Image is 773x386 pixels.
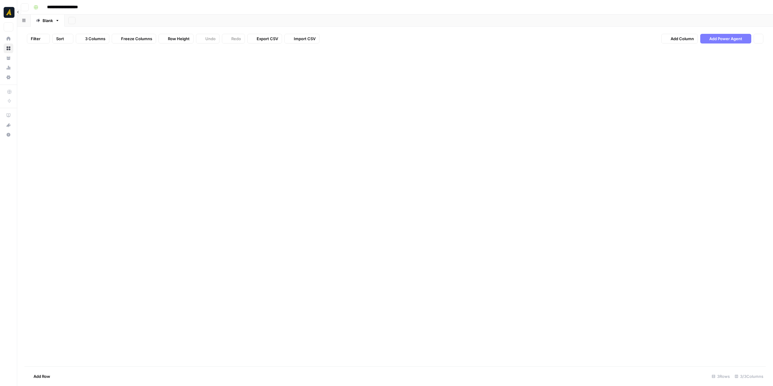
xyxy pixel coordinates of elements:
span: Import CSV [294,36,316,42]
span: Add Power Agent [709,36,742,42]
a: Settings [4,72,13,82]
button: Redo [222,34,245,43]
span: Export CSV [257,36,278,42]
button: Help + Support [4,130,13,140]
a: Blank [31,14,65,27]
span: Sort [56,36,64,42]
button: Add Column [661,34,698,43]
span: Filter [31,36,40,42]
button: Undo [196,34,220,43]
div: What's new? [4,121,13,130]
a: Home [4,34,13,43]
button: Row Height [159,34,194,43]
span: Add Column [671,36,694,42]
img: Marketers in Demand Logo [4,7,14,18]
button: Freeze Columns [112,34,156,43]
button: Add Power Agent [700,34,751,43]
a: Browse [4,43,13,53]
div: Blank [43,18,53,24]
a: AirOps Academy [4,111,13,120]
a: Your Data [4,53,13,63]
span: Row Height [168,36,190,42]
a: Usage [4,63,13,72]
div: 3/3 Columns [732,372,766,381]
button: Sort [52,34,73,43]
span: 3 Columns [85,36,105,42]
button: Filter [27,34,50,43]
div: 3 Rows [709,372,732,381]
button: What's new? [4,120,13,130]
button: Add Row [24,372,54,381]
span: Freeze Columns [121,36,152,42]
button: 3 Columns [76,34,109,43]
span: Redo [231,36,241,42]
button: Import CSV [284,34,319,43]
button: Workspace: Marketers in Demand [4,5,13,20]
span: Undo [205,36,216,42]
button: Export CSV [247,34,282,43]
span: Add Row [34,373,50,379]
